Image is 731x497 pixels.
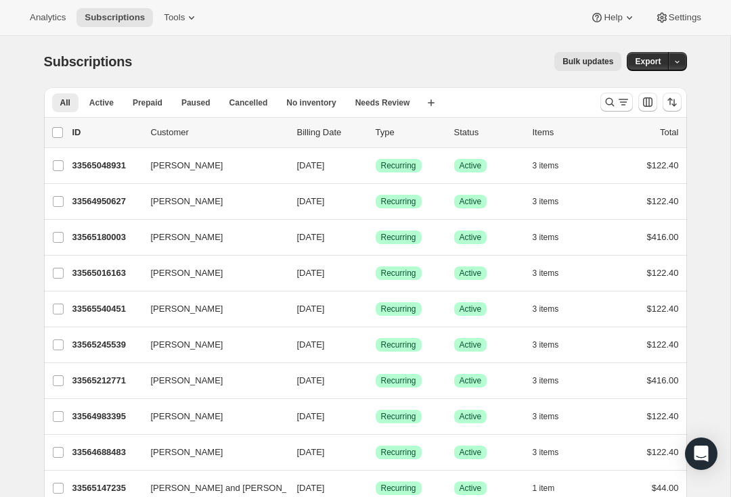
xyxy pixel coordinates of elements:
span: No inventory [286,97,336,108]
div: 33565016163[PERSON_NAME][DATE]SuccessRecurringSuccessActive3 items$122.40 [72,264,679,283]
button: [PERSON_NAME] [143,155,278,176]
span: 3 items [533,160,559,171]
span: Active [460,304,482,314]
span: Settings [669,12,701,23]
button: 3 items [533,300,574,318]
span: $122.40 [647,339,679,350]
span: Subscriptions [85,12,145,23]
span: $416.00 [647,375,679,385]
p: 33564983395 [72,410,140,423]
span: Active [460,196,482,207]
span: Paused [181,97,211,108]
button: Settings [647,8,709,27]
button: Bulk updates [554,52,621,71]
span: 3 items [533,304,559,314]
button: Customize table column order and visibility [638,93,657,112]
span: Bulk updates [562,56,613,67]
div: 33565180003[PERSON_NAME][DATE]SuccessRecurringSuccessActive3 items$416.00 [72,228,679,247]
p: 33565147235 [72,481,140,495]
p: Billing Date [297,126,365,139]
span: [PERSON_NAME] [151,231,223,244]
span: $122.40 [647,447,679,457]
span: $122.40 [647,196,679,206]
button: [PERSON_NAME] [143,227,278,248]
div: 33565245539[PERSON_NAME][DATE]SuccessRecurringSuccessActive3 items$122.40 [72,335,679,354]
span: Active [460,232,482,243]
button: 3 items [533,192,574,211]
span: Active [460,339,482,350]
button: Tools [156,8,206,27]
p: Customer [151,126,286,139]
button: 3 items [533,335,574,354]
p: 33564950627 [72,195,140,208]
button: Create new view [420,93,442,112]
span: Active [460,268,482,279]
span: [PERSON_NAME] [151,374,223,387]
div: 33564688483[PERSON_NAME][DATE]SuccessRecurringSuccessActive3 items$122.40 [72,443,679,462]
button: Sort the results [663,93,682,112]
span: Prepaid [133,97,162,108]
div: 33564983395[PERSON_NAME][DATE]SuccessRecurringSuccessActive3 items$122.40 [72,407,679,426]
button: [PERSON_NAME] [143,298,278,320]
p: ID [72,126,140,139]
span: 3 items [533,196,559,207]
div: 33565212771[PERSON_NAME][DATE]SuccessRecurringSuccessActive3 items$416.00 [72,371,679,390]
button: 3 items [533,371,574,390]
div: Open Intercom Messenger [685,437,717,470]
button: Export [627,52,669,71]
button: [PERSON_NAME] [143,191,278,212]
button: 3 items [533,407,574,426]
span: [PERSON_NAME] [151,195,223,208]
span: [PERSON_NAME] [151,338,223,352]
span: [DATE] [297,196,325,206]
div: IDCustomerBilling DateTypeStatusItemsTotal [72,126,679,139]
span: [PERSON_NAME] [151,446,223,459]
span: 3 items [533,375,559,386]
p: 33565048931 [72,159,140,172]
button: 3 items [533,228,574,247]
button: [PERSON_NAME] [143,442,278,463]
span: 3 items [533,447,559,458]
span: [PERSON_NAME] [151,159,223,172]
span: Recurring [381,411,416,422]
span: All [60,97,70,108]
div: 33565048931[PERSON_NAME][DATE]SuccessRecurringSuccessActive3 items$122.40 [72,156,679,175]
span: $122.40 [647,304,679,314]
button: Analytics [22,8,74,27]
span: [DATE] [297,304,325,314]
span: [PERSON_NAME] and [PERSON_NAME] [151,481,315,495]
button: Search and filter results [600,93,633,112]
span: [DATE] [297,375,325,385]
span: [DATE] [297,160,325,170]
span: [PERSON_NAME] [151,302,223,316]
span: Active [89,97,114,108]
span: Active [460,411,482,422]
p: Total [660,126,678,139]
span: Tools [164,12,185,23]
span: Active [460,483,482,494]
span: Recurring [381,304,416,314]
span: $122.40 [647,160,679,170]
div: Type [376,126,443,139]
span: Needs Review [355,97,410,108]
p: 33565212771 [72,374,140,387]
span: Recurring [381,375,416,386]
p: 33565245539 [72,338,140,352]
span: $122.40 [647,411,679,421]
span: Recurring [381,160,416,171]
span: Active [460,160,482,171]
p: 33565540451 [72,302,140,316]
span: Recurring [381,268,416,279]
button: [PERSON_NAME] [143,406,278,427]
p: 33565016163 [72,266,140,280]
div: 33565540451[PERSON_NAME][DATE]SuccessRecurringSuccessActive3 items$122.40 [72,300,679,318]
span: $122.40 [647,268,679,278]
span: [PERSON_NAME] [151,410,223,423]
span: [DATE] [297,411,325,421]
span: Recurring [381,447,416,458]
span: 3 items [533,411,559,422]
span: [DATE] [297,268,325,278]
span: $416.00 [647,232,679,242]
div: 33564950627[PERSON_NAME][DATE]SuccessRecurringSuccessActive3 items$122.40 [72,192,679,211]
span: Help [604,12,622,23]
